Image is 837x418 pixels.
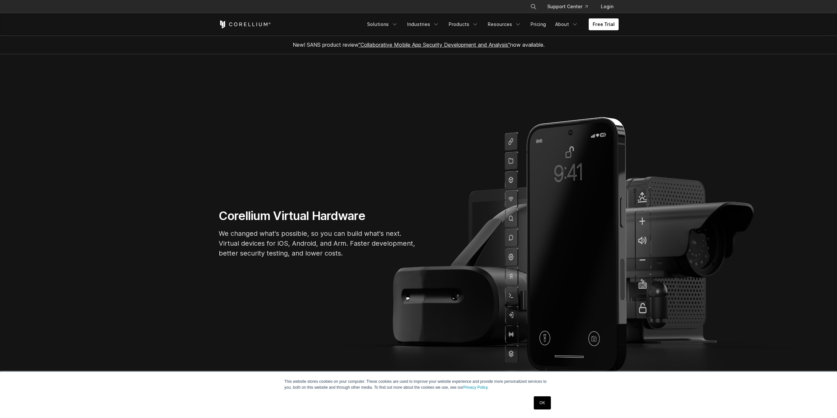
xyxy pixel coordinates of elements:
[527,18,550,30] a: Pricing
[534,396,551,409] a: OK
[284,379,553,390] p: This website stores cookies on your computer. These cookies are used to improve your website expe...
[219,229,416,258] p: We changed what's possible, so you can build what's next. Virtual devices for iOS, Android, and A...
[596,1,619,12] a: Login
[363,18,619,30] div: Navigation Menu
[551,18,582,30] a: About
[484,18,525,30] a: Resources
[542,1,593,12] a: Support Center
[445,18,482,30] a: Products
[358,41,510,48] a: "Collaborative Mobile App Security Development and Analysis"
[363,18,402,30] a: Solutions
[522,1,619,12] div: Navigation Menu
[403,18,443,30] a: Industries
[528,1,539,12] button: Search
[219,209,416,223] h1: Corellium Virtual Hardware
[219,20,271,28] a: Corellium Home
[463,385,489,390] a: Privacy Policy.
[589,18,619,30] a: Free Trial
[293,41,545,48] span: New! SANS product review now available.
